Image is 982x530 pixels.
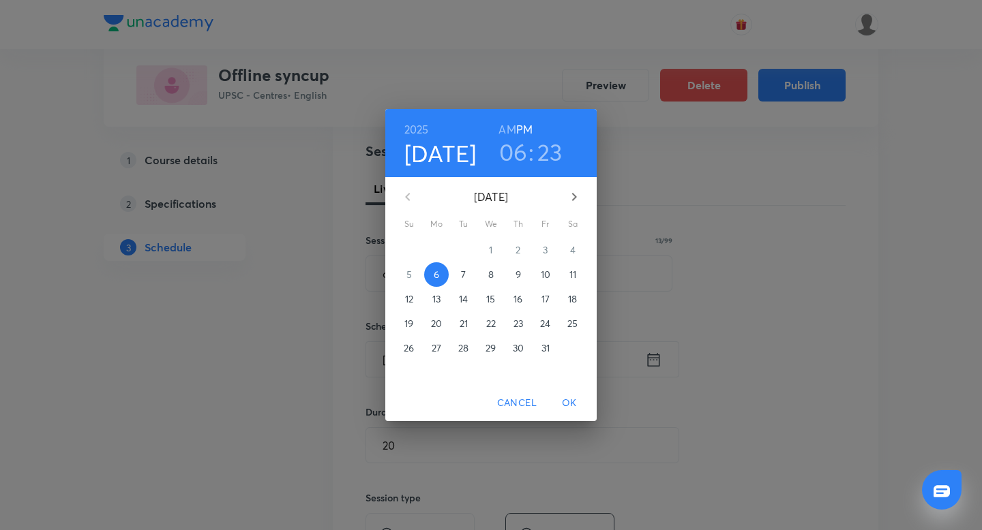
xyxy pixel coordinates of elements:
[424,189,558,205] p: [DATE]
[424,336,449,360] button: 27
[567,317,578,330] p: 25
[460,317,468,330] p: 21
[561,262,585,287] button: 11
[541,268,550,281] p: 10
[533,287,558,311] button: 17
[492,390,542,416] button: Cancel
[397,311,421,336] button: 19
[458,341,468,355] p: 28
[561,311,585,336] button: 25
[488,268,494,281] p: 8
[479,262,503,287] button: 8
[424,311,449,336] button: 20
[506,262,531,287] button: 9
[506,311,531,336] button: 23
[404,139,477,168] button: [DATE]
[486,317,496,330] p: 22
[561,287,585,311] button: 18
[540,317,550,330] p: 24
[533,336,558,360] button: 31
[431,317,442,330] p: 20
[451,311,476,336] button: 21
[479,217,503,231] span: We
[432,292,441,306] p: 13
[561,217,585,231] span: Sa
[451,217,476,231] span: Tu
[451,287,476,311] button: 14
[569,268,576,281] p: 11
[506,217,531,231] span: Th
[516,268,521,281] p: 9
[537,138,563,166] button: 23
[397,287,421,311] button: 12
[514,317,523,330] p: 23
[404,120,429,139] button: 2025
[541,341,550,355] p: 31
[529,138,534,166] h3: :
[432,341,441,355] p: 27
[434,268,439,281] p: 6
[506,287,531,311] button: 16
[553,394,586,411] span: OK
[499,120,516,139] button: AM
[533,217,558,231] span: Fr
[404,341,414,355] p: 26
[486,292,495,306] p: 15
[461,268,466,281] p: 7
[479,287,503,311] button: 15
[451,336,476,360] button: 28
[451,262,476,287] button: 7
[541,292,550,306] p: 17
[479,336,503,360] button: 29
[424,217,449,231] span: Mo
[479,311,503,336] button: 22
[459,292,468,306] p: 14
[486,341,496,355] p: 29
[404,317,413,330] p: 19
[548,390,591,416] button: OK
[513,341,524,355] p: 30
[533,262,558,287] button: 10
[516,120,533,139] button: PM
[568,292,577,306] p: 18
[424,262,449,287] button: 6
[424,287,449,311] button: 13
[405,292,413,306] p: 12
[499,138,528,166] button: 06
[506,336,531,360] button: 30
[533,311,558,336] button: 24
[397,217,421,231] span: Su
[497,394,537,411] span: Cancel
[397,336,421,360] button: 26
[514,292,522,306] p: 16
